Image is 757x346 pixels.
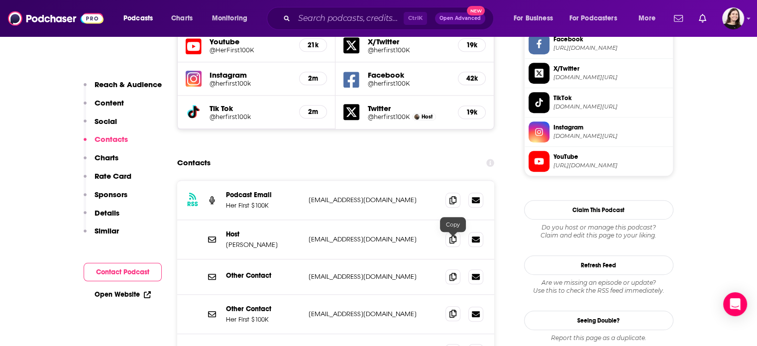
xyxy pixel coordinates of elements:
span: For Business [514,11,553,25]
p: Charts [95,153,118,162]
button: open menu [632,10,668,26]
a: @herfirst100k [210,80,292,87]
p: Other Contact [226,271,301,280]
a: Show notifications dropdown [670,10,687,27]
button: open menu [205,10,260,26]
a: Open Website [95,290,151,299]
p: [EMAIL_ADDRESS][DOMAIN_NAME] [309,272,438,281]
span: Ctrl K [404,12,427,25]
div: Open Intercom Messenger [723,292,747,316]
button: Details [84,208,119,227]
p: Social [95,116,117,126]
button: open menu [116,10,166,26]
span: TikTok [553,94,669,103]
span: Instagram [553,123,669,132]
span: Do you host or manage this podcast? [524,224,673,231]
a: @herfirst100K [367,113,410,120]
img: Tori Dunlap [414,114,420,119]
p: Contacts [95,134,128,144]
p: Details [95,208,119,218]
h5: @herfirst100K [367,46,450,54]
p: Reach & Audience [95,80,162,89]
span: For Podcasters [569,11,617,25]
a: Charts [165,10,199,26]
p: Her First $100K [226,315,301,324]
h5: Facebook [367,70,450,80]
p: Similar [95,226,119,235]
span: Host [422,114,433,120]
p: [EMAIL_ADDRESS][DOMAIN_NAME] [309,235,438,243]
span: Monitoring [212,11,247,25]
button: Show profile menu [722,7,744,29]
h2: Contacts [177,153,211,172]
a: Show notifications dropdown [695,10,710,27]
div: Claim and edit this page to your liking. [524,224,673,239]
button: Refresh Feed [524,255,673,275]
button: Similar [84,226,119,244]
a: Seeing Double? [524,311,673,330]
span: YouTube [553,152,669,161]
a: @herfirst100K [367,80,450,87]
img: iconImage [186,71,202,87]
div: Copy [440,217,466,232]
a: Facebook[URL][DOMAIN_NAME] [529,33,669,54]
span: Podcasts [123,11,153,25]
span: More [639,11,655,25]
button: Contact Podcast [84,263,162,281]
img: User Profile [722,7,744,29]
h5: Twitter [367,104,450,113]
div: Are we missing an episode or update? Use this to check the RSS feed immediately. [524,279,673,295]
button: Claim This Podcast [524,200,673,220]
img: Podchaser - Follow, Share and Rate Podcasts [8,9,104,28]
p: Host [226,230,301,238]
h5: 2m [308,108,319,116]
h5: 21k [308,41,319,49]
h5: 42k [466,74,477,83]
h5: Youtube [210,37,292,46]
p: Other Contact [226,305,301,313]
h5: 2m [308,74,319,83]
a: TikTok[DOMAIN_NAME][URL] [529,92,669,113]
h5: Tik Tok [210,104,292,113]
h5: 19k [466,41,477,49]
h5: X/Twitter [367,37,450,46]
span: Logged in as lucynalen [722,7,744,29]
p: Her First $100K [226,201,301,210]
p: [EMAIL_ADDRESS][DOMAIN_NAME] [309,196,438,204]
button: Content [84,98,124,116]
div: Report this page as a duplicate. [524,334,673,342]
span: https://www.facebook.com/herfirst100K [553,44,669,52]
span: tiktok.com/@herfirst100k [553,103,669,111]
button: Charts [84,153,118,171]
span: Facebook [553,35,669,44]
a: Instagram[DOMAIN_NAME][URL] [529,121,669,142]
h3: RSS [187,200,198,208]
p: [PERSON_NAME] [226,240,301,249]
p: Rate Card [95,171,131,181]
button: Rate Card [84,171,131,190]
a: X/Twitter[DOMAIN_NAME][URL] [529,63,669,84]
p: [EMAIL_ADDRESS][DOMAIN_NAME] [309,310,438,318]
span: Open Advanced [439,16,481,21]
button: open menu [507,10,565,26]
p: Sponsors [95,190,127,199]
span: twitter.com/herfirst100K [553,74,669,81]
button: Social [84,116,117,135]
button: Open AdvancedNew [435,12,485,24]
button: Contacts [84,134,128,153]
p: Podcast Email [226,191,301,199]
h5: Instagram [210,70,292,80]
a: @HerFirst100K [210,46,292,54]
span: Charts [171,11,193,25]
h5: 19k [466,108,477,116]
a: @herfirst100k [210,113,292,120]
button: Reach & Audience [84,80,162,98]
span: instagram.com/herfirst100k [553,132,669,140]
div: Search podcasts, credits, & more... [276,7,503,30]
